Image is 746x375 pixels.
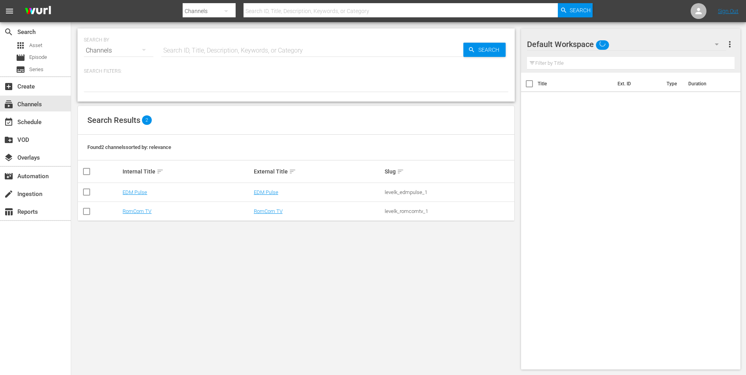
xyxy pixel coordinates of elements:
[538,73,613,95] th: Title
[725,35,735,54] button: more_vert
[29,41,42,49] span: Asset
[4,100,13,109] span: Channels
[4,82,13,91] span: Create
[123,167,251,176] div: Internal Title
[527,33,727,55] div: Default Workspace
[725,40,735,49] span: more_vert
[570,3,591,17] span: Search
[4,153,13,162] span: Overlays
[5,6,14,16] span: menu
[87,115,140,125] span: Search Results
[123,208,151,214] a: RomCom TV
[19,2,57,21] img: ans4CAIJ8jUAAAAAAAAAAAAAAAAAAAAAAAAgQb4GAAAAAAAAAAAAAAAAAAAAAAAAJMjXAAAAAAAAAAAAAAAAAAAAAAAAgAT5G...
[385,167,513,176] div: Slug
[29,66,43,73] span: Series
[613,73,662,95] th: Ext. ID
[16,41,25,50] span: Asset
[475,43,506,57] span: Search
[684,73,731,95] th: Duration
[718,8,738,14] a: Sign Out
[123,189,147,195] a: EDM Pulse
[84,40,153,62] div: Channels
[385,208,513,214] div: levelk_romcomtv_1
[84,68,508,75] p: Search Filters:
[87,144,171,150] span: Found 2 channels sorted by: relevance
[558,3,593,17] button: Search
[254,208,283,214] a: RomCom TV
[4,27,13,37] span: Search
[4,171,13,181] span: Automation
[662,73,684,95] th: Type
[385,189,513,195] div: levelk_edmpulse_1
[29,53,47,61] span: Episode
[157,168,164,175] span: sort
[397,168,404,175] span: sort
[142,115,152,125] span: 2
[16,53,25,62] span: Episode
[289,168,296,175] span: sort
[4,189,13,199] span: Ingestion
[254,189,278,195] a: EDM Pulse
[4,207,13,217] span: Reports
[4,135,13,145] span: VOD
[4,117,13,127] span: Schedule
[254,167,382,176] div: External Title
[463,43,506,57] button: Search
[16,65,25,74] span: Series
